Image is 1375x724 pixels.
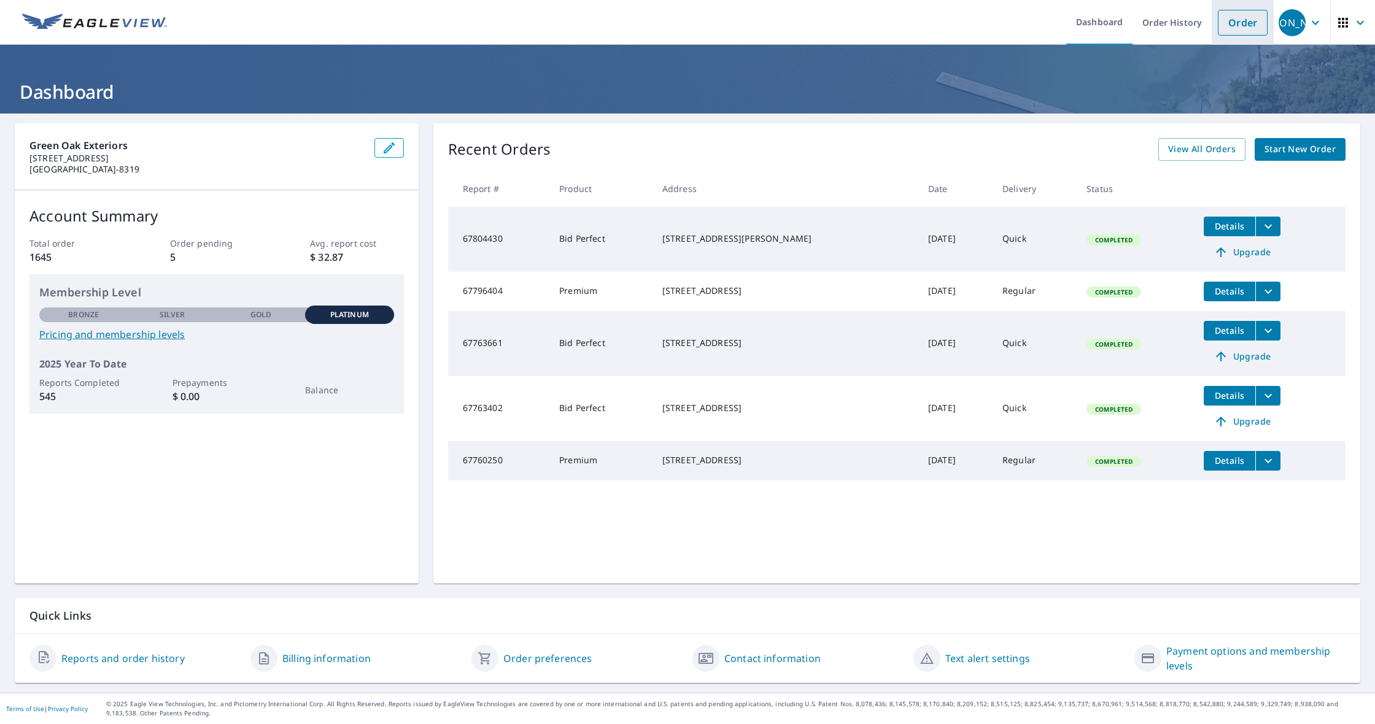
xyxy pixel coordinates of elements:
[1279,9,1306,36] div: [PERSON_NAME]
[39,356,394,371] p: 2025 Year To Date
[653,171,918,207] th: Address
[549,376,653,441] td: Bid Perfect
[305,383,393,396] p: Balance
[1255,386,1280,406] button: filesDropdownBtn-67763402
[29,164,365,175] p: [GEOGRAPHIC_DATA]-8319
[1088,405,1140,414] span: Completed
[282,651,371,666] a: Billing information
[1168,142,1236,157] span: View All Orders
[39,284,394,301] p: Membership Level
[1088,288,1140,296] span: Completed
[1218,10,1268,36] a: Order
[1211,455,1248,466] span: Details
[918,207,993,272] td: [DATE]
[918,376,993,441] td: [DATE]
[1204,282,1255,301] button: detailsBtn-67796404
[6,705,88,712] p: |
[1204,451,1255,471] button: detailsBtn-67760250
[310,250,403,264] p: $ 32.87
[39,376,128,389] p: Reports Completed
[39,389,128,404] p: 545
[993,376,1077,441] td: Quick
[1211,414,1273,429] span: Upgrade
[918,272,993,311] td: [DATE]
[1158,138,1245,161] a: View All Orders
[250,309,271,320] p: Gold
[172,389,261,404] p: $ 0.00
[61,651,185,666] a: Reports and order history
[549,171,653,207] th: Product
[1211,349,1273,364] span: Upgrade
[1255,321,1280,341] button: filesDropdownBtn-67763661
[1088,236,1140,244] span: Completed
[945,651,1030,666] a: Text alert settings
[29,237,123,250] p: Total order
[68,309,99,320] p: Bronze
[1088,457,1140,466] span: Completed
[1204,347,1280,366] a: Upgrade
[918,311,993,376] td: [DATE]
[330,309,369,320] p: Platinum
[448,207,549,272] td: 67804430
[993,171,1077,207] th: Delivery
[448,311,549,376] td: 67763661
[1211,245,1273,260] span: Upgrade
[1204,412,1280,431] a: Upgrade
[662,337,908,349] div: [STREET_ADDRESS]
[29,153,365,164] p: [STREET_ADDRESS]
[993,272,1077,311] td: Regular
[170,237,263,250] p: Order pending
[1204,321,1255,341] button: detailsBtn-67763661
[1265,142,1336,157] span: Start New Order
[1211,220,1248,232] span: Details
[918,171,993,207] th: Date
[160,309,185,320] p: Silver
[549,311,653,376] td: Bid Perfect
[549,272,653,311] td: Premium
[22,13,167,32] img: EV Logo
[1204,217,1255,236] button: detailsBtn-67804430
[1204,386,1255,406] button: detailsBtn-67763402
[1255,282,1280,301] button: filesDropdownBtn-67796404
[1255,138,1346,161] a: Start New Order
[29,608,1346,623] p: Quick Links
[310,237,403,250] p: Avg. report cost
[1166,644,1346,673] a: Payment options and membership levels
[503,651,592,666] a: Order preferences
[662,402,908,414] div: [STREET_ADDRESS]
[170,250,263,264] p: 5
[6,704,44,713] a: Terms of Use
[448,272,549,311] td: 67796404
[918,441,993,480] td: [DATE]
[662,285,908,297] div: [STREET_ADDRESS]
[29,250,123,264] p: 1645
[993,441,1077,480] td: Regular
[15,79,1360,104] h1: Dashboard
[1255,451,1280,471] button: filesDropdownBtn-67760250
[106,699,1369,718] p: © 2025 Eagle View Technologies, Inc. and Pictometry International Corp. All Rights Reserved. Repo...
[1211,325,1248,336] span: Details
[1088,340,1140,349] span: Completed
[1077,171,1194,207] th: Status
[48,704,88,713] a: Privacy Policy
[993,311,1077,376] td: Quick
[29,138,365,153] p: Green Oak Exteriors
[993,207,1077,272] td: Quick
[549,441,653,480] td: Premium
[549,207,653,272] td: Bid Perfect
[724,651,821,666] a: Contact information
[172,376,261,389] p: Prepayments
[39,327,394,342] a: Pricing and membership levels
[1204,242,1280,262] a: Upgrade
[448,138,551,161] p: Recent Orders
[448,171,549,207] th: Report #
[662,454,908,466] div: [STREET_ADDRESS]
[1255,217,1280,236] button: filesDropdownBtn-67804430
[29,205,404,227] p: Account Summary
[448,441,549,480] td: 67760250
[448,376,549,441] td: 67763402
[1211,390,1248,401] span: Details
[1211,285,1248,297] span: Details
[662,233,908,245] div: [STREET_ADDRESS][PERSON_NAME]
